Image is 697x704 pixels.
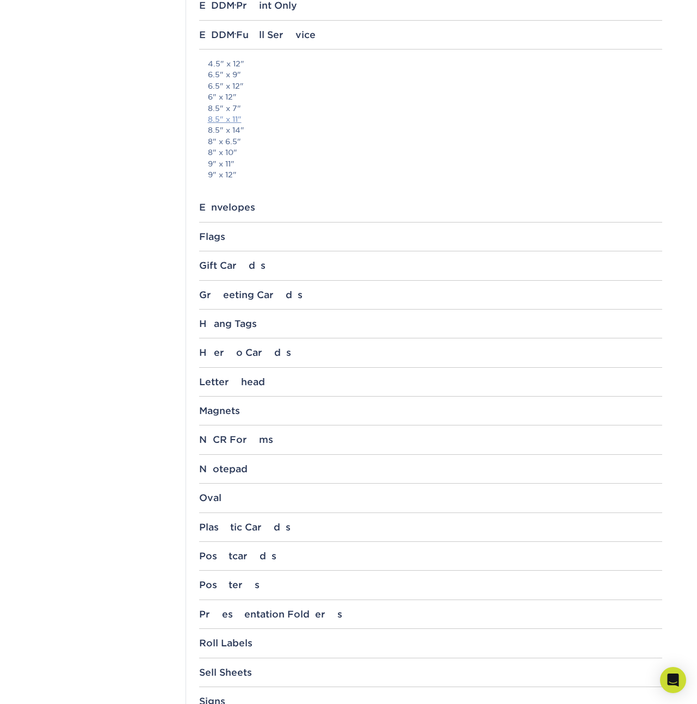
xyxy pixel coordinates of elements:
a: 6.5" x 12" [208,82,244,90]
a: 6.5" x 9" [208,70,241,79]
small: ® [235,3,236,8]
a: 9" x 11" [208,159,235,168]
div: Flags [199,231,662,242]
div: EDDM Full Service [199,29,662,40]
div: Oval [199,492,662,503]
div: Greeting Cards [199,289,662,300]
div: Open Intercom Messenger [660,667,686,693]
div: Roll Labels [199,638,662,649]
div: Hero Cards [199,347,662,358]
div: Magnets [199,405,662,416]
div: Presentation Folders [199,609,662,620]
a: 8" x 6.5" [208,137,241,146]
a: 8.5" x 7" [208,104,241,113]
a: 8.5" x 14" [208,126,244,134]
div: Letterhead [199,376,662,387]
a: 8" x 10" [208,148,237,157]
div: Envelopes [199,202,662,213]
div: Posters [199,579,662,590]
div: Gift Cards [199,260,662,271]
div: Hang Tags [199,318,662,329]
div: Postcards [199,551,662,561]
small: ® [235,32,236,37]
div: Sell Sheets [199,667,662,678]
a: 6" x 12" [208,92,237,101]
div: Notepad [199,464,662,474]
a: 9" x 12" [208,170,237,179]
div: NCR Forms [199,434,662,445]
a: 4.5" x 12" [208,59,244,68]
a: 8.5" x 11" [208,115,242,123]
div: Plastic Cards [199,522,662,533]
